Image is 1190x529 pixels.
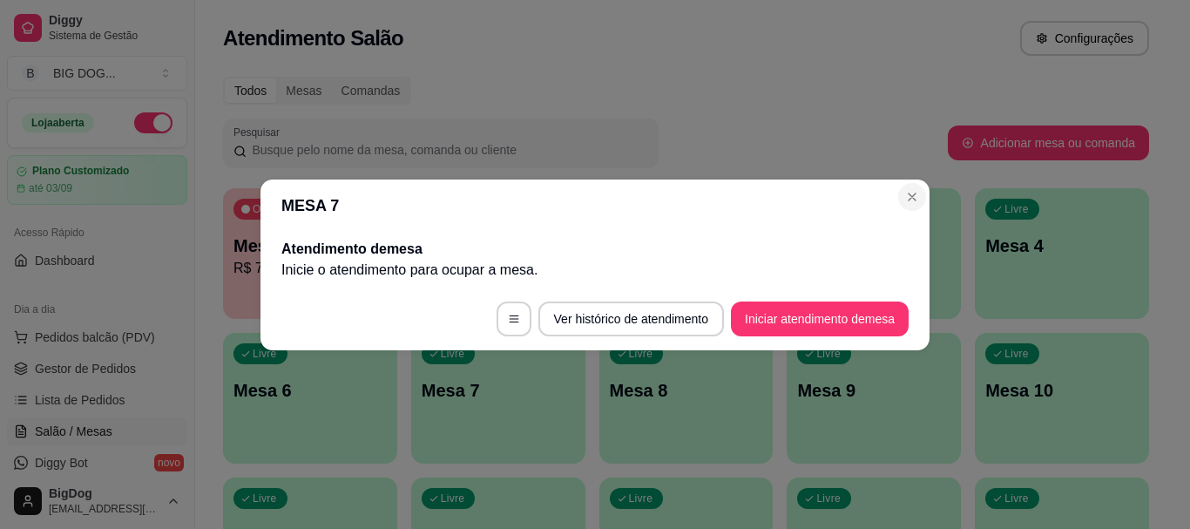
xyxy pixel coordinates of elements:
[898,183,926,211] button: Close
[731,302,909,336] button: Iniciar atendimento demesa
[281,260,909,281] p: Inicie o atendimento para ocupar a mesa .
[538,302,724,336] button: Ver histórico de atendimento
[260,180,930,232] header: MESA 7
[281,239,909,260] h2: Atendimento de mesa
